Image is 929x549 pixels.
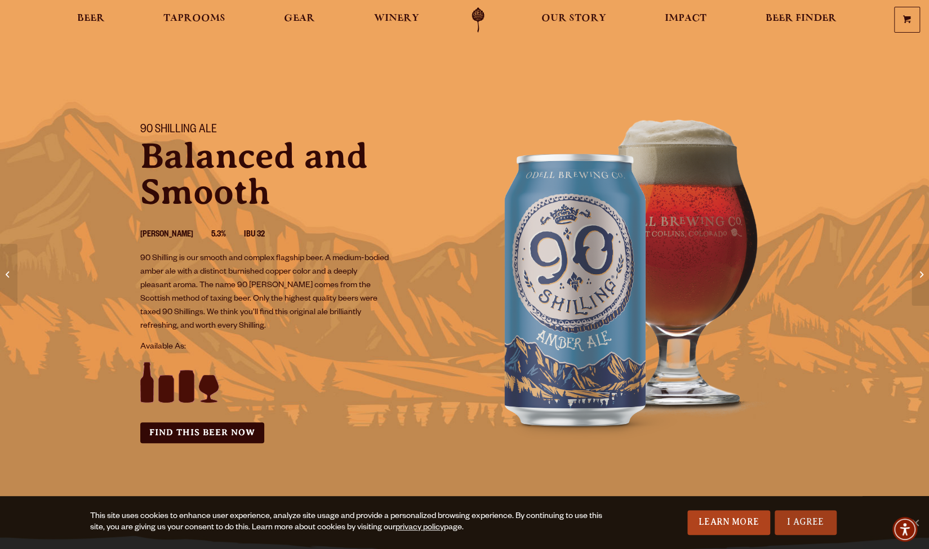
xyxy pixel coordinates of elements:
[395,524,444,533] a: privacy policy
[211,228,244,243] li: 5.3%
[140,138,451,210] p: Balanced and Smooth
[140,123,451,138] h1: 90 Shilling Ale
[457,7,499,33] a: Odell Home
[163,14,225,23] span: Taprooms
[140,341,451,354] p: Available As:
[77,14,105,23] span: Beer
[534,7,614,33] a: Our Story
[284,14,315,23] span: Gear
[140,228,211,243] li: [PERSON_NAME]
[541,14,606,23] span: Our Story
[90,511,614,534] div: This site uses cookies to enhance user experience, analyze site usage and provide a personalized ...
[140,422,264,443] a: Find this Beer Now
[367,7,426,33] a: Winery
[277,7,322,33] a: Gear
[892,517,917,542] div: Accessibility Menu
[765,14,836,23] span: Beer Finder
[687,510,770,535] a: Learn More
[70,7,112,33] a: Beer
[775,510,837,535] a: I Agree
[374,14,419,23] span: Winery
[140,252,389,333] p: 90 Shilling is our smooth and complex flagship beer. A medium-bodied amber ale with a distinct bu...
[758,7,843,33] a: Beer Finder
[156,7,233,33] a: Taprooms
[665,14,706,23] span: Impact
[244,228,283,243] li: IBU 32
[657,7,714,33] a: Impact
